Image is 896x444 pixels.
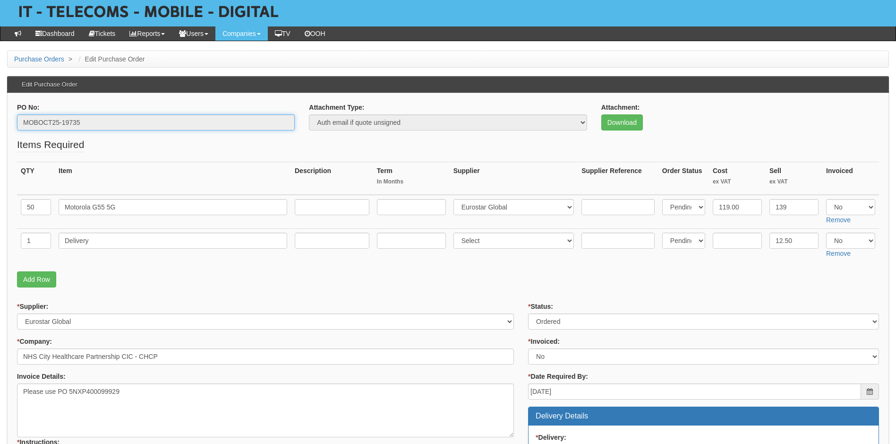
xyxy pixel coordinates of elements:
[309,103,364,112] label: Attachment Type:
[536,433,566,442] label: Delivery:
[826,216,851,224] a: Remove
[373,162,450,195] th: Term
[658,162,709,195] th: Order Status
[82,26,123,41] a: Tickets
[77,54,145,64] li: Edit Purchase Order
[298,26,333,41] a: OOH
[268,26,298,41] a: TV
[28,26,82,41] a: Dashboard
[713,178,762,186] small: ex VAT
[826,250,851,257] a: Remove
[769,178,819,186] small: ex VAT
[17,271,56,287] a: Add Row
[17,302,48,311] label: Supplier:
[377,178,446,186] small: In Months
[55,162,291,195] th: Item
[122,26,172,41] a: Reports
[17,337,52,346] label: Company:
[17,372,66,381] label: Invoice Details:
[291,162,373,195] th: Description
[172,26,215,41] a: Users
[578,162,658,195] th: Supplier Reference
[601,103,640,112] label: Attachment:
[536,412,871,420] h3: Delivery Details
[215,26,268,41] a: Companies
[17,383,514,437] textarea: Please use PO 5NXP400099929
[17,103,39,112] label: PO No:
[66,55,75,63] span: >
[17,162,55,195] th: QTY
[766,162,822,195] th: Sell
[601,114,643,131] a: Download
[17,138,84,152] legend: Items Required
[709,162,766,195] th: Cost
[450,162,578,195] th: Supplier
[528,302,553,311] label: Status:
[14,55,64,63] a: Purchase Orders
[528,337,560,346] label: Invoiced:
[822,162,879,195] th: Invoiced
[17,77,82,93] h3: Edit Purchase Order
[528,372,588,381] label: Date Required By:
